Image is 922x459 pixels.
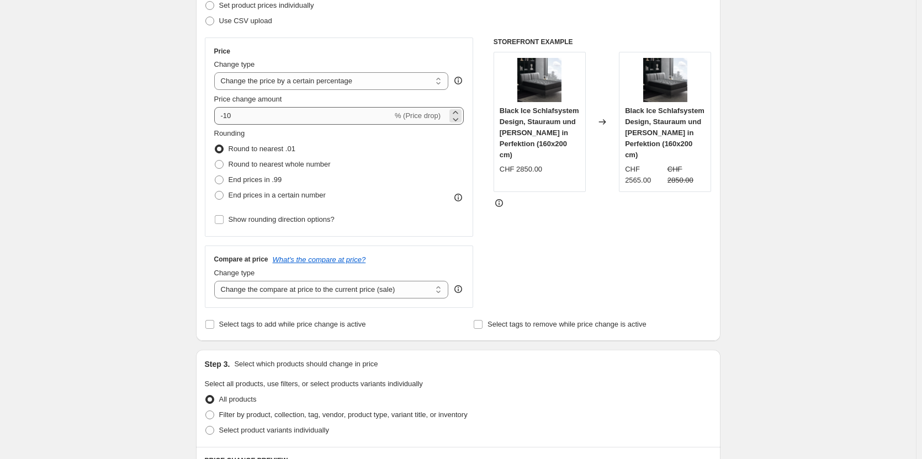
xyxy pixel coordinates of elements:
[219,1,314,9] span: Set product prices individually
[494,38,712,46] h6: STOREFRONT EXAMPLE
[214,107,393,125] input: -15
[273,255,366,264] button: What's the compare at price?
[625,106,704,159] span: Black Ice Schlafsystem Design, Stauraum und [PERSON_NAME] in Perfektion (160x200 cm)
[219,410,468,419] span: Filter by product, collection, tag, vendor, product type, variant title, or inventory
[214,47,230,56] h3: Price
[500,165,542,173] span: CHF 2850.00
[205,380,423,388] span: Select all products, use filters, or select products variants individually
[625,165,651,184] span: CHF 2565.00
[219,426,329,434] span: Select product variants individually
[219,395,257,403] span: All products
[234,359,378,370] p: Select which products should change in price
[214,129,245,137] span: Rounding
[214,269,255,277] span: Change type
[229,191,326,199] span: End prices in a certain number
[214,60,255,68] span: Change type
[214,95,282,103] span: Price change amount
[214,255,268,264] h3: Compare at price
[643,58,687,102] img: image1_80x.png
[500,106,579,159] span: Black Ice Schlafsystem Design, Stauraum und [PERSON_NAME] in Perfektion (160x200 cm)
[229,175,282,184] span: End prices in .99
[229,215,335,223] span: Show rounding direction options?
[205,359,230,370] h2: Step 3.
[395,111,441,120] span: % (Price drop)
[219,320,366,328] span: Select tags to add while price change is active
[229,145,295,153] span: Round to nearest .01
[219,17,272,25] span: Use CSV upload
[453,284,464,295] div: help
[517,58,561,102] img: image1_80x.png
[229,160,331,168] span: Round to nearest whole number
[667,165,693,184] span: CHF 2850.00
[453,75,464,86] div: help
[488,320,647,328] span: Select tags to remove while price change is active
